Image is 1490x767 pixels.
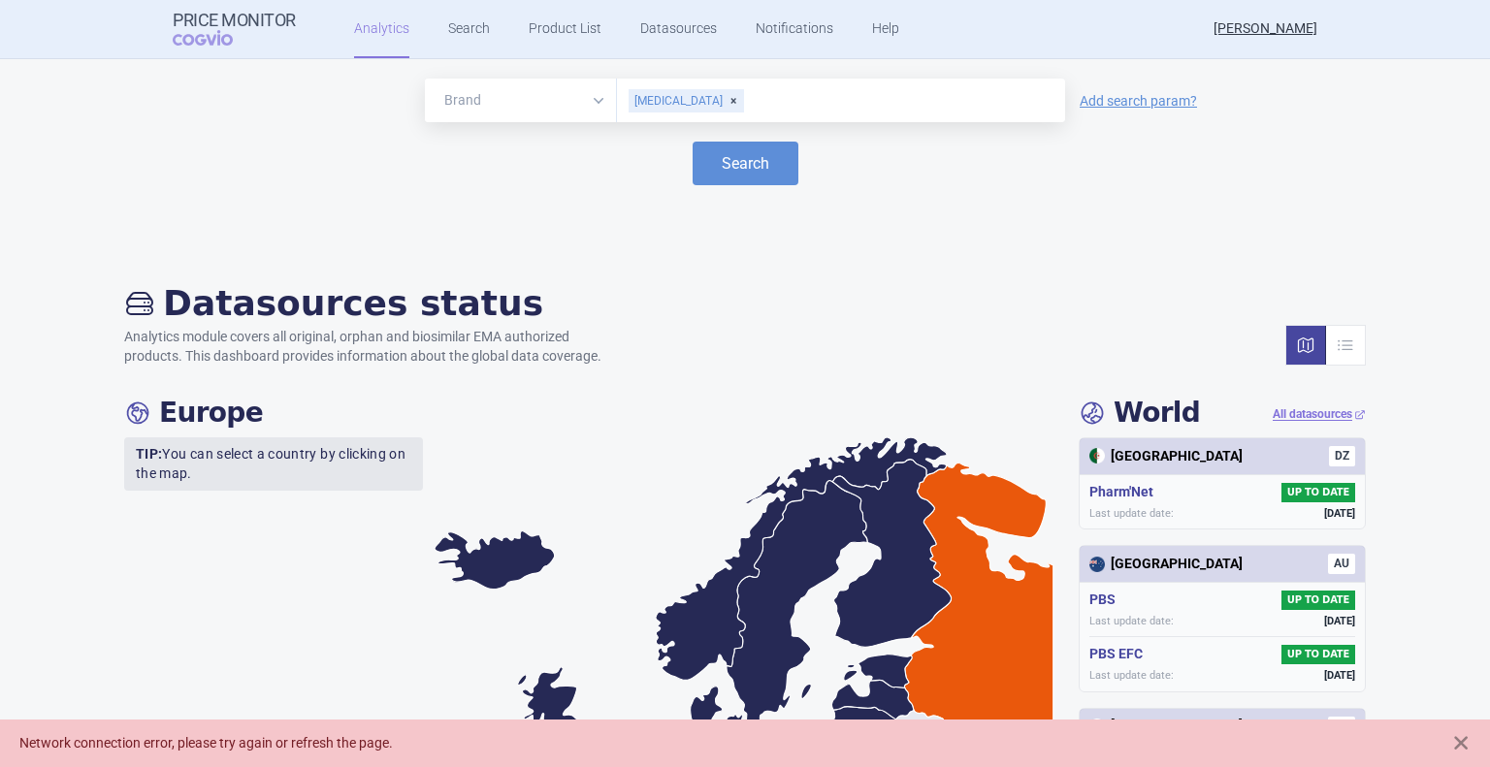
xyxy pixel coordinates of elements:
h4: Europe [124,397,263,430]
strong: Price Monitor [173,11,296,30]
strong: TIP: [136,446,162,462]
h4: World [1079,397,1200,430]
div: [GEOGRAPHIC_DATA] [1089,447,1243,466]
img: Australia [1089,557,1105,572]
span: [DATE] [1324,506,1355,521]
p: Analytics module covers all original, orphan and biosimilar EMA authorized products. This dashboa... [124,328,621,366]
h2: Datasources status [124,282,621,324]
div: [MEDICAL_DATA] [629,89,744,112]
div: [GEOGRAPHIC_DATA] [1089,717,1243,736]
img: Algeria [1089,448,1105,463]
div: [GEOGRAPHIC_DATA] [1089,555,1243,574]
h5: PBS [1089,591,1123,610]
span: AU [1328,554,1355,574]
span: UP TO DATE [1281,483,1355,502]
span: COGVIO [173,30,260,46]
span: Last update date: [1089,668,1174,683]
p: You can select a country by clicking on the map. [124,437,423,491]
span: UP TO DATE [1281,591,1355,610]
span: [DATE] [1324,614,1355,628]
span: [DATE] [1324,668,1355,683]
a: All datasources [1273,406,1366,423]
div: Network connection error, please try again or refresh the page. [19,733,1432,753]
a: Price MonitorCOGVIO [173,11,296,48]
span: CA [1328,717,1355,737]
span: Last update date: [1089,506,1174,521]
h5: Pharm'Net [1089,483,1161,502]
h5: PBS EFC [1089,645,1150,664]
button: Search [693,142,798,185]
span: UP TO DATE [1281,645,1355,664]
span: DZ [1329,446,1355,466]
a: Add search param? [1080,94,1197,108]
span: Last update date: [1089,614,1174,628]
